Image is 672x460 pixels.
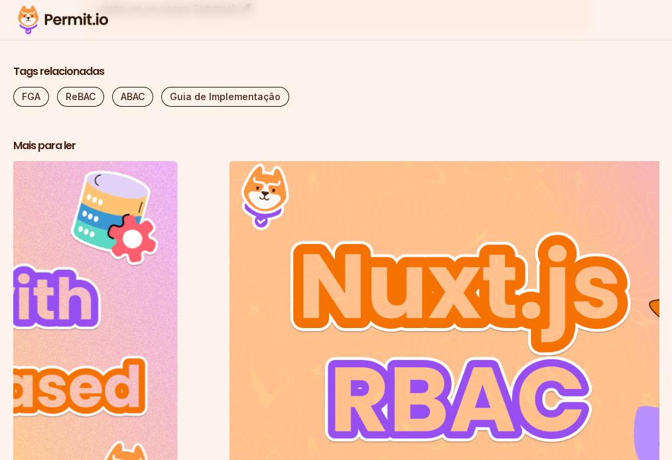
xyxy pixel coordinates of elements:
a: ReBAC [57,87,104,107]
font: ReBAC [66,91,96,102]
a: FGA [13,87,49,107]
font: ABAC [121,91,145,102]
a: ABAC [112,87,153,107]
font: Mais para ler [13,138,76,153]
img: Logotipo da permissão [13,3,113,37]
font: FGA [22,91,40,102]
a: Guia de Implementação [161,87,289,107]
font: Guia de Implementação [170,91,281,102]
font: Tags relacionadas [13,64,104,79]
